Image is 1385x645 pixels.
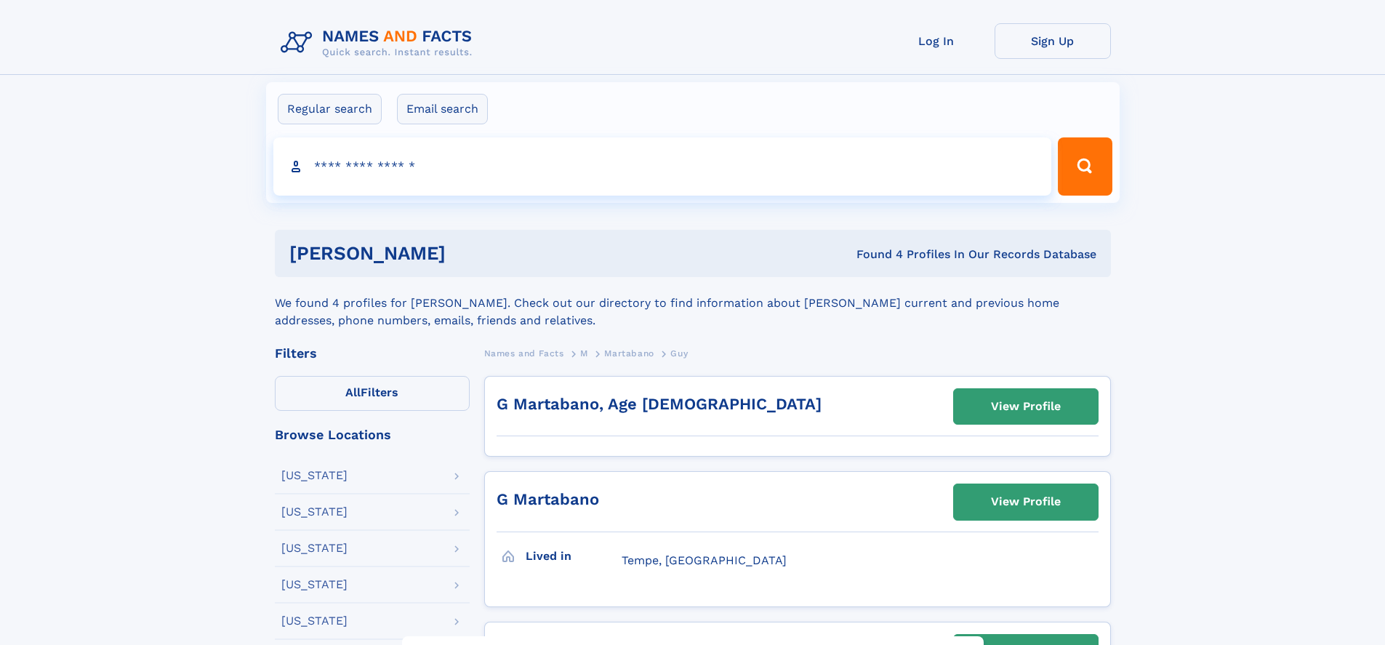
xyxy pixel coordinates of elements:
[273,137,1052,196] input: search input
[580,344,588,362] a: M
[275,347,470,360] div: Filters
[281,542,348,554] div: [US_STATE]
[278,94,382,124] label: Regular search
[622,553,787,567] span: Tempe, [GEOGRAPHIC_DATA]
[281,506,348,518] div: [US_STATE]
[526,544,622,569] h3: Lived in
[991,390,1061,423] div: View Profile
[289,244,651,263] h1: [PERSON_NAME]
[497,395,822,413] a: G Martabano, Age [DEMOGRAPHIC_DATA]
[995,23,1111,59] a: Sign Up
[275,376,470,411] label: Filters
[651,247,1096,263] div: Found 4 Profiles In Our Records Database
[1058,137,1112,196] button: Search Button
[484,344,564,362] a: Names and Facts
[497,490,599,508] a: G Martabano
[275,428,470,441] div: Browse Locations
[281,579,348,590] div: [US_STATE]
[954,484,1098,519] a: View Profile
[397,94,488,124] label: Email search
[878,23,995,59] a: Log In
[275,277,1111,329] div: We found 4 profiles for [PERSON_NAME]. Check out our directory to find information about [PERSON_...
[954,389,1098,424] a: View Profile
[275,23,484,63] img: Logo Names and Facts
[281,615,348,627] div: [US_STATE]
[281,470,348,481] div: [US_STATE]
[604,348,654,358] span: Martabano
[670,348,688,358] span: Guy
[991,485,1061,518] div: View Profile
[604,344,654,362] a: Martabano
[580,348,588,358] span: M
[345,385,361,399] span: All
